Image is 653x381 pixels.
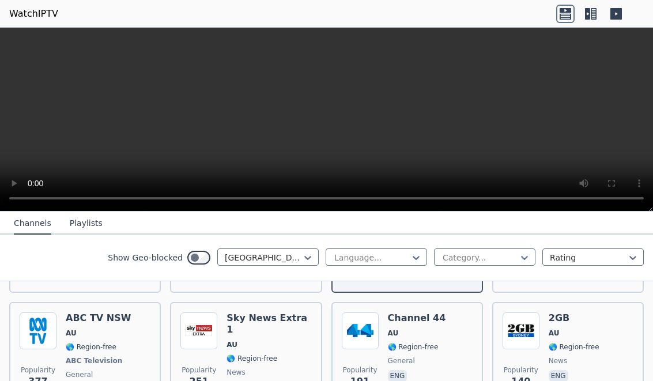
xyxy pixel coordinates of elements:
span: Popularity [182,365,216,375]
span: Popularity [342,365,377,375]
label: Show Geo-blocked [108,252,183,263]
span: Popularity [504,365,538,375]
span: 🌎 Region-free [66,342,116,352]
span: 🌎 Region-free [227,354,277,363]
span: 🌎 Region-free [388,342,439,352]
img: Channel 44 [342,312,379,349]
button: Playlists [70,213,103,235]
span: Popularity [21,365,55,375]
span: ABC Television [66,356,122,365]
span: general [388,356,415,365]
h6: Channel 44 [388,312,446,324]
h6: Sky News Extra 1 [227,312,311,335]
span: AU [66,329,77,338]
h6: 2GB [549,312,599,324]
span: news [227,368,245,377]
h6: ABC TV NSW [66,312,131,324]
span: AU [388,329,399,338]
span: AU [549,329,560,338]
button: Channels [14,213,51,235]
span: AU [227,340,237,349]
img: Sky News Extra 1 [180,312,217,349]
span: news [549,356,567,365]
a: WatchIPTV [9,7,58,21]
span: general [66,370,93,379]
img: 2GB [503,312,539,349]
span: 🌎 Region-free [549,342,599,352]
img: ABC TV NSW [20,312,56,349]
